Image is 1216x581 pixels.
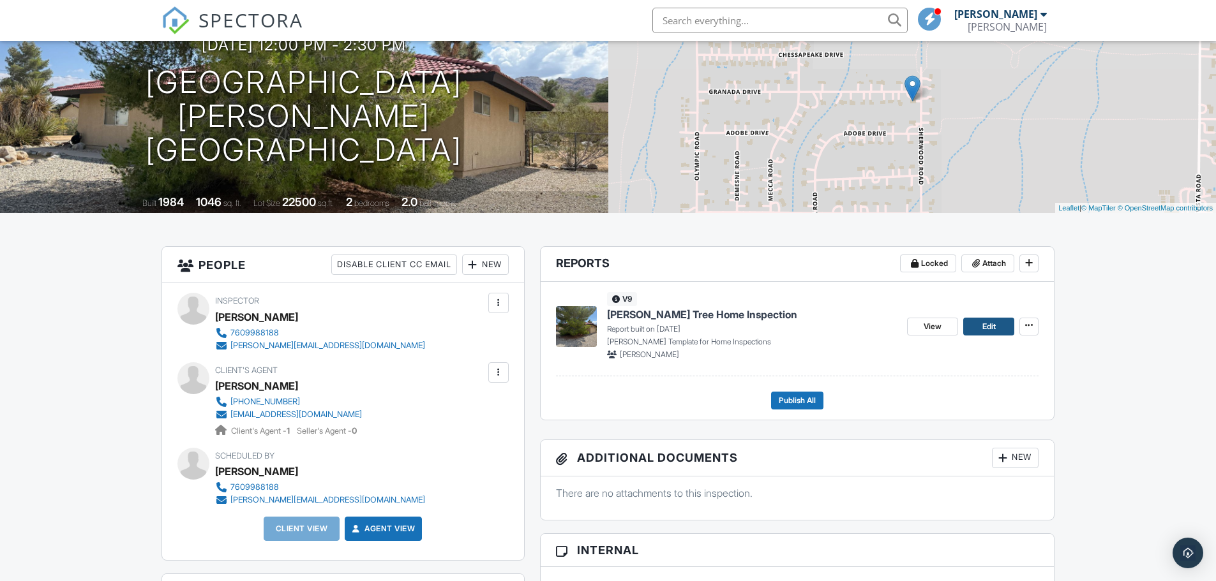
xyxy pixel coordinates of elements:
[215,339,425,352] a: [PERSON_NAME][EMAIL_ADDRESS][DOMAIN_NAME]
[215,307,298,327] div: [PERSON_NAME]
[282,195,316,209] div: 22500
[349,522,415,535] a: Agent View
[20,66,588,166] h1: [GEOGRAPHIC_DATA] [PERSON_NAME][GEOGRAPHIC_DATA]
[215,376,298,395] a: [PERSON_NAME]
[215,365,278,375] span: Client's Agent
[230,341,425,351] div: [PERSON_NAME][EMAIL_ADDRESS][DOMAIN_NAME]
[652,8,908,33] input: Search everything...
[199,6,303,33] span: SPECTORA
[297,426,357,436] span: Seller's Agent -
[1058,204,1079,212] a: Leaflet
[230,328,279,338] div: 7609988188
[215,451,274,460] span: Scheduled By
[541,440,1055,476] h3: Additional Documents
[230,409,362,420] div: [EMAIL_ADDRESS][DOMAIN_NAME]
[230,495,425,505] div: [PERSON_NAME][EMAIL_ADDRESS][DOMAIN_NAME]
[196,195,221,209] div: 1046
[352,426,357,436] strong: 0
[331,254,457,275] div: Disable Client CC Email
[1173,538,1203,568] div: Open Intercom Messenger
[142,198,156,208] span: Built
[419,198,456,208] span: bathrooms
[215,481,425,494] a: 7609988188
[158,195,184,209] div: 1984
[992,448,1039,468] div: New
[968,20,1047,33] div: Marshall Cordle
[253,198,280,208] span: Lot Size
[556,486,1039,500] p: There are no attachments to this inspection.
[215,327,425,339] a: 7609988188
[215,296,259,305] span: Inspector
[230,397,300,407] div: [PHONE_NUMBER]
[223,198,241,208] span: sq. ft.
[541,534,1055,567] h3: Internal
[161,6,190,34] img: The Best Home Inspection Software - Spectora
[462,254,509,275] div: New
[346,195,352,209] div: 2
[231,426,292,436] span: Client's Agent -
[1055,203,1216,214] div: |
[954,8,1037,20] div: [PERSON_NAME]
[202,36,406,54] h3: [DATE] 12:00 pm - 2:30 pm
[215,408,362,421] a: [EMAIL_ADDRESS][DOMAIN_NAME]
[318,198,334,208] span: sq.ft.
[354,198,389,208] span: bedrooms
[287,426,290,436] strong: 1
[230,482,279,492] div: 7609988188
[161,17,303,44] a: SPECTORA
[215,494,425,506] a: [PERSON_NAME][EMAIL_ADDRESS][DOMAIN_NAME]
[215,395,362,408] a: [PHONE_NUMBER]
[215,462,298,481] div: [PERSON_NAME]
[162,247,524,283] h3: People
[402,195,417,209] div: 2.0
[1118,204,1213,212] a: © OpenStreetMap contributors
[1081,204,1116,212] a: © MapTiler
